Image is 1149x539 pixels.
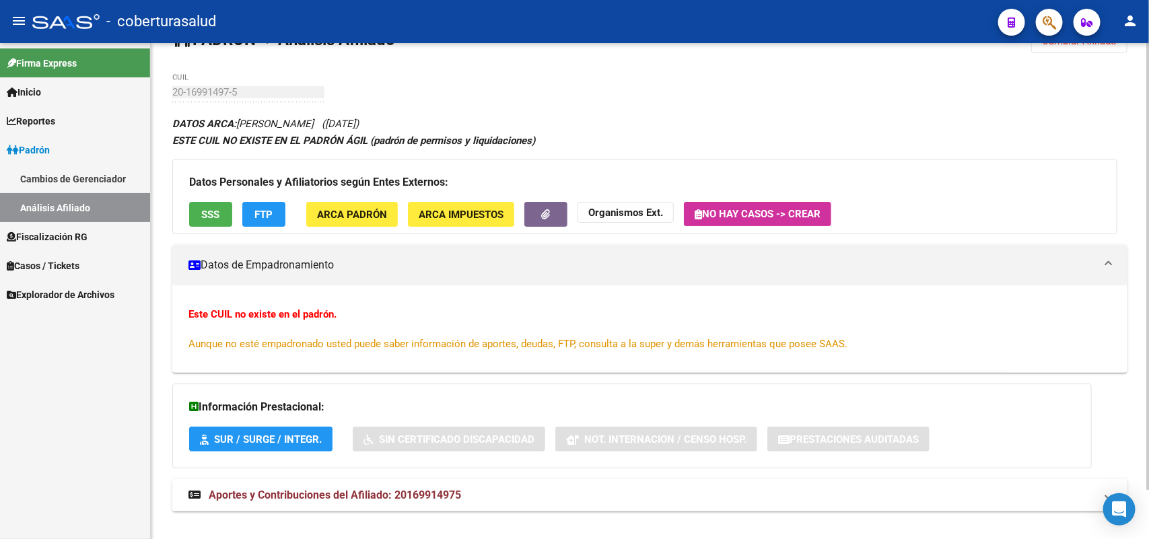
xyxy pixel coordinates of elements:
[172,118,314,130] span: [PERSON_NAME]
[7,114,55,129] span: Reportes
[172,285,1127,373] div: Datos de Empadronamiento
[408,202,514,227] button: ARCA Impuestos
[189,173,1101,192] h3: Datos Personales y Afiliatorios según Entes Externos:
[353,427,545,452] button: Sin Certificado Discapacidad
[172,245,1127,285] mat-expansion-panel-header: Datos de Empadronamiento
[172,135,535,147] strong: ESTE CUIL NO EXISTE EN EL PADRÓN ÁGIL (padrón de permisos y liquidaciones)
[188,338,847,350] span: Aunque no esté empadronado usted puede saber información de aportes, deudas, FTP, consulta a la s...
[189,398,1075,417] h3: Información Prestacional:
[172,118,236,130] strong: DATOS ARCA:
[317,209,387,221] span: ARCA Padrón
[1103,493,1136,526] div: Open Intercom Messenger
[188,308,337,320] strong: Este CUIL no existe en el padrón.
[7,229,88,244] span: Fiscalización RG
[188,258,1095,273] mat-panel-title: Datos de Empadronamiento
[209,489,461,501] span: Aportes y Contribuciones del Afiliado: 20169914975
[578,202,674,223] button: Organismos Ext.
[214,433,322,445] span: SUR / SURGE / INTEGR.
[555,427,757,452] button: Not. Internacion / Censo Hosp.
[322,118,359,130] span: ([DATE])
[242,202,285,227] button: FTP
[11,13,27,29] mat-icon: menu
[7,287,114,302] span: Explorador de Archivos
[7,143,50,157] span: Padrón
[1122,13,1138,29] mat-icon: person
[172,479,1127,511] mat-expansion-panel-header: Aportes y Contribuciones del Afiliado: 20169914975
[379,433,534,445] span: Sin Certificado Discapacidad
[189,202,232,227] button: SSS
[588,207,663,219] strong: Organismos Ext.
[7,56,77,71] span: Firma Express
[306,202,398,227] button: ARCA Padrón
[202,209,220,221] span: SSS
[695,208,821,220] span: No hay casos -> Crear
[584,433,746,445] span: Not. Internacion / Censo Hosp.
[189,427,333,452] button: SUR / SURGE / INTEGR.
[7,85,41,100] span: Inicio
[419,209,503,221] span: ARCA Impuestos
[106,7,216,36] span: - coberturasalud
[790,433,919,445] span: Prestaciones Auditadas
[7,258,79,273] span: Casos / Tickets
[684,202,831,226] button: No hay casos -> Crear
[255,209,273,221] span: FTP
[767,427,930,452] button: Prestaciones Auditadas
